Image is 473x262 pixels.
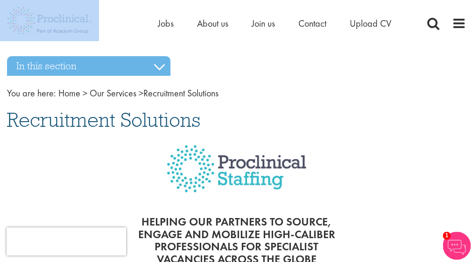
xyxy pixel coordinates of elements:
[158,17,174,29] a: Jobs
[7,107,200,132] span: Recruitment Solutions
[443,232,451,240] span: 1
[7,227,126,255] iframe: reCAPTCHA
[58,87,80,99] a: breadcrumb link to Home
[7,56,170,76] h3: In this section
[83,87,87,99] span: >
[7,87,56,99] span: You are here:
[298,17,326,29] a: Contact
[139,87,143,99] span: >
[58,87,219,99] span: Recruitment Solutions
[350,17,391,29] a: Upload CV
[167,145,306,206] img: Proclinical Staffing
[443,232,471,260] img: Chatbot
[252,17,275,29] a: Join us
[197,17,228,29] a: About us
[90,87,136,99] a: breadcrumb link to Our Services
